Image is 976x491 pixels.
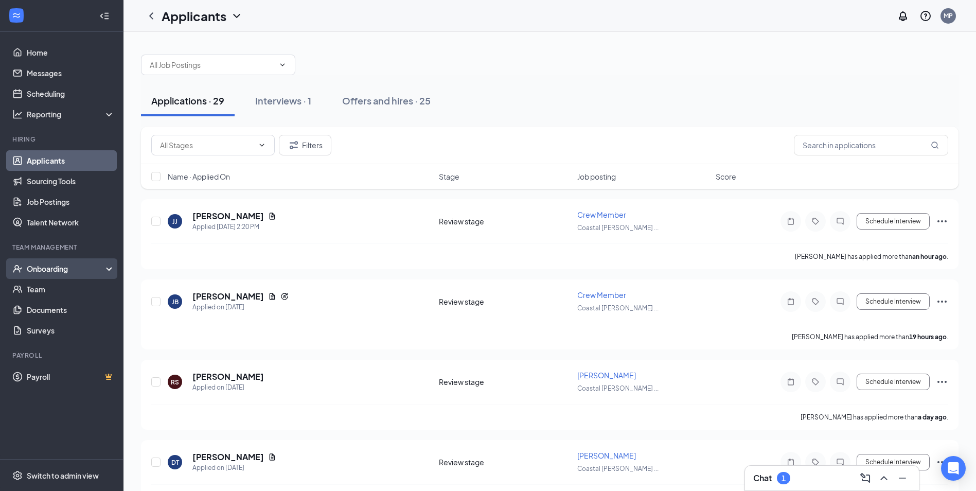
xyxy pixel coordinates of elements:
[577,224,659,232] span: Coastal [PERSON_NAME] ...
[931,141,939,149] svg: MagnifyingGlass
[99,11,110,21] svg: Collapse
[439,457,571,467] div: Review stage
[192,382,264,393] div: Applied on [DATE]
[919,10,932,22] svg: QuestionInfo
[785,378,797,386] svg: Note
[150,59,274,71] input: All Job Postings
[12,264,23,274] svg: UserCheck
[268,292,276,301] svg: Document
[439,171,459,182] span: Stage
[876,470,892,486] button: ChevronUp
[577,371,636,380] span: [PERSON_NAME]
[27,366,115,387] a: PayrollCrown
[27,264,106,274] div: Onboarding
[11,10,22,21] svg: WorkstreamLogo
[12,135,113,144] div: Hiring
[27,63,115,83] a: Messages
[857,454,930,470] button: Schedule Interview
[27,83,115,104] a: Scheduling
[577,451,636,460] span: [PERSON_NAME]
[255,94,311,107] div: Interviews · 1
[716,171,736,182] span: Score
[268,212,276,220] svg: Document
[857,293,930,310] button: Schedule Interview
[936,215,948,227] svg: Ellipses
[909,333,947,341] b: 19 hours ago
[878,472,890,484] svg: ChevronUp
[439,216,571,226] div: Review stage
[12,470,23,481] svg: Settings
[192,222,276,232] div: Applied [DATE] 2:20 PM
[577,384,659,392] span: Coastal [PERSON_NAME] ...
[279,135,331,155] button: Filter Filters
[809,378,822,386] svg: Tag
[834,378,846,386] svg: ChatInactive
[809,458,822,466] svg: Tag
[897,10,909,22] svg: Notifications
[941,456,966,481] div: Open Intercom Messenger
[577,171,616,182] span: Job posting
[896,472,909,484] svg: Minimize
[577,290,626,300] span: Crew Member
[794,135,948,155] input: Search in applications
[912,253,947,260] b: an hour ago
[27,279,115,300] a: Team
[192,371,264,382] h5: [PERSON_NAME]
[936,456,948,468] svg: Ellipses
[944,11,953,20] div: MP
[288,139,300,151] svg: Filter
[857,213,930,230] button: Schedule Interview
[145,10,157,22] svg: ChevronLeft
[192,302,289,312] div: Applied on [DATE]
[782,474,786,483] div: 1
[280,292,289,301] svg: Reapply
[27,42,115,63] a: Home
[801,413,948,422] p: [PERSON_NAME] has applied more than .
[171,378,179,387] div: RS
[753,472,772,484] h3: Chat
[27,150,115,171] a: Applicants
[192,211,264,222] h5: [PERSON_NAME]
[936,295,948,308] svg: Ellipses
[192,291,264,302] h5: [PERSON_NAME]
[834,217,846,225] svg: ChatInactive
[192,463,276,473] div: Applied on [DATE]
[171,458,179,467] div: DT
[168,171,230,182] span: Name · Applied On
[172,297,179,306] div: JB
[27,171,115,191] a: Sourcing Tools
[278,61,287,69] svg: ChevronDown
[857,374,930,390] button: Schedule Interview
[785,297,797,306] svg: Note
[160,139,254,151] input: All Stages
[577,210,626,219] span: Crew Member
[12,243,113,252] div: Team Management
[809,297,822,306] svg: Tag
[258,141,266,149] svg: ChevronDown
[12,351,113,360] div: Payroll
[151,94,224,107] div: Applications · 29
[894,470,911,486] button: Minimize
[577,465,659,472] span: Coastal [PERSON_NAME] ...
[27,191,115,212] a: Job Postings
[859,472,872,484] svg: ComposeMessage
[230,10,243,22] svg: ChevronDown
[918,413,947,421] b: a day ago
[172,217,178,226] div: JJ
[192,451,264,463] h5: [PERSON_NAME]
[268,453,276,461] svg: Document
[795,252,948,261] p: [PERSON_NAME] has applied more than .
[785,458,797,466] svg: Note
[577,304,659,312] span: Coastal [PERSON_NAME] ...
[12,109,23,119] svg: Analysis
[809,217,822,225] svg: Tag
[162,7,226,25] h1: Applicants
[834,458,846,466] svg: ChatInactive
[834,297,846,306] svg: ChatInactive
[439,296,571,307] div: Review stage
[785,217,797,225] svg: Note
[27,109,115,119] div: Reporting
[342,94,431,107] div: Offers and hires · 25
[27,470,99,481] div: Switch to admin view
